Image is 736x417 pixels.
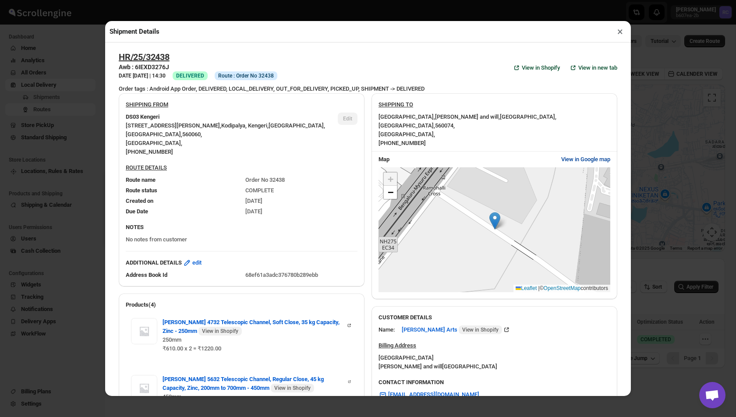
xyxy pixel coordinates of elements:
[245,187,274,194] span: COMPLETE
[163,319,352,325] a: [PERSON_NAME] 4732 Telescopic Channel, Soft Close, 35 kg Capacity, Zinc - 250mm View in Shopify
[379,131,435,138] span: [GEOGRAPHIC_DATA] ,
[578,64,617,72] span: View in new tab
[131,375,157,401] img: Item
[402,326,511,333] a: [PERSON_NAME] Arts View in Shopify
[245,198,262,204] span: [DATE]
[544,285,581,291] a: OpenStreetMap
[379,101,413,108] u: SHIPPING TO
[274,385,311,392] span: View in Shopify
[126,224,144,230] b: NOTES
[489,212,500,230] img: Marker
[126,140,182,146] span: [GEOGRAPHIC_DATA] ,
[561,155,610,164] span: View in Google map
[500,113,556,120] span: [GEOGRAPHIC_DATA] ,
[402,325,502,334] span: [PERSON_NAME] Arts
[221,122,269,129] span: Kodipalya, Kengeri ,
[373,388,485,402] a: [EMAIL_ADDRESS][DOMAIN_NAME]
[379,156,389,163] b: Map
[379,378,610,387] h3: CONTACT INFORMATION
[126,164,167,171] u: ROUTE DETAILS
[163,336,181,343] span: 250mm
[110,27,159,36] h2: Shipment Details
[379,140,426,146] span: [PHONE_NUMBER]
[131,318,157,344] img: Item
[182,131,202,138] span: 560060 ,
[379,122,435,129] span: [GEOGRAPHIC_DATA] ,
[119,72,166,79] h3: DATE
[163,376,352,382] a: [PERSON_NAME] 5632 Telescopic Channel, Regular Close, 45 kg Capacity, Zinc, 200mm to 700mm - 450m...
[379,342,416,349] u: Billing Address
[126,198,153,204] span: Created on
[126,177,156,183] span: Route name
[126,236,187,243] span: No notes from customer
[126,122,221,129] span: [STREET_ADDRESS][PERSON_NAME] ,
[126,113,159,121] b: DS03 Kengeri
[245,208,262,215] span: [DATE]
[218,72,274,79] span: Route : Order No 32438
[462,326,499,333] span: View in Shopify
[522,64,560,72] span: View in Shopify
[202,328,238,335] span: View in Shopify
[379,325,395,334] div: Name:
[379,353,497,371] div: [GEOGRAPHIC_DATA] [PERSON_NAME] and will [GEOGRAPHIC_DATA]
[269,122,325,129] span: [GEOGRAPHIC_DATA] ,
[163,393,181,400] span: 450mm
[176,73,204,79] span: DELIVERED
[245,272,318,278] span: 68ef61a3adc376780b289ebb
[388,390,479,399] span: [EMAIL_ADDRESS][DOMAIN_NAME]
[163,345,221,352] span: ₹610.00 x 2 = ₹1220.00
[516,285,537,291] a: Leaflet
[435,113,500,120] span: [PERSON_NAME] and will ,
[163,318,346,336] span: [PERSON_NAME] 4732 Telescopic Channel, Soft Close, 35 kg Capacity, Zinc - 250mm
[699,382,725,408] div: Open chat
[507,61,565,75] a: View in Shopify
[379,113,435,120] span: [GEOGRAPHIC_DATA] ,
[126,101,168,108] u: SHIPPING FROM
[119,63,277,71] h3: Awb : 6IEXD3276J
[126,187,157,194] span: Route status
[126,300,357,309] h2: Products(4)
[126,131,182,138] span: [GEOGRAPHIC_DATA] ,
[614,25,626,38] button: ×
[126,208,148,215] span: Due Date
[388,173,393,184] span: +
[119,52,170,62] button: HR/25/32438
[538,285,540,291] span: |
[513,285,610,292] div: © contributors
[245,177,285,183] span: Order No 32438
[177,256,207,270] button: edit
[133,73,166,79] b: [DATE] | 14:30
[556,152,616,166] button: View in Google map
[379,313,610,322] h3: CUSTOMER DETAILS
[126,258,182,267] b: ADDITIONAL DETAILS
[119,85,617,93] div: Order tags : Android App Order, DELIVERED, LOCAL_DELIVERY, OUT_FOR_DELIVERY, PICKED_UP, SHIPMENT ...
[126,148,173,155] span: [PHONE_NUMBER]
[384,186,397,199] a: Zoom out
[192,258,202,267] span: edit
[126,272,167,278] span: Address Book Id
[435,122,455,129] span: 560074 ,
[384,173,397,186] a: Zoom in
[163,375,347,392] span: [PERSON_NAME] 5632 Telescopic Channel, Regular Close, 45 kg Capacity, Zinc, 200mm to 700mm - 450mm
[563,61,623,75] button: View in new tab
[388,187,393,198] span: −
